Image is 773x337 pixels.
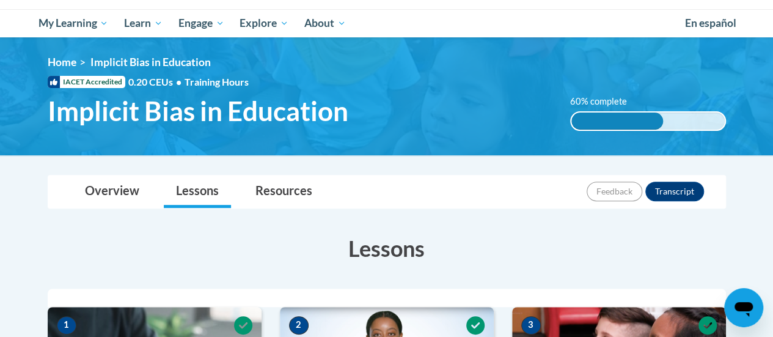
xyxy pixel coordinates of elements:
div: 60% complete [571,113,664,130]
span: Training Hours [185,76,249,87]
div: Main menu [29,9,744,37]
a: Explore [232,9,296,37]
span: Engage [178,16,224,31]
a: En español [677,10,744,36]
button: Feedback [587,182,642,201]
span: 0.20 CEUs [128,75,185,89]
a: Lessons [164,176,231,208]
a: Resources [243,176,324,208]
h3: Lessons [48,233,726,264]
span: IACET Accredited [48,76,125,88]
a: About [296,9,354,37]
span: Implicit Bias in Education [90,56,211,69]
span: 2 [289,316,309,335]
span: 1 [57,316,76,335]
span: • [176,76,181,87]
span: About [304,16,346,31]
span: Implicit Bias in Education [48,95,348,127]
span: My Learning [38,16,108,31]
iframe: Button to launch messaging window [724,288,763,327]
a: Overview [73,176,152,208]
span: Explore [240,16,288,31]
span: Learn [124,16,163,31]
span: 3 [521,316,541,335]
a: My Learning [31,9,117,37]
a: Learn [116,9,170,37]
label: 60% complete [570,95,640,108]
button: Transcript [645,182,704,201]
a: Home [48,56,76,69]
a: Engage [170,9,232,37]
span: En español [685,17,736,29]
